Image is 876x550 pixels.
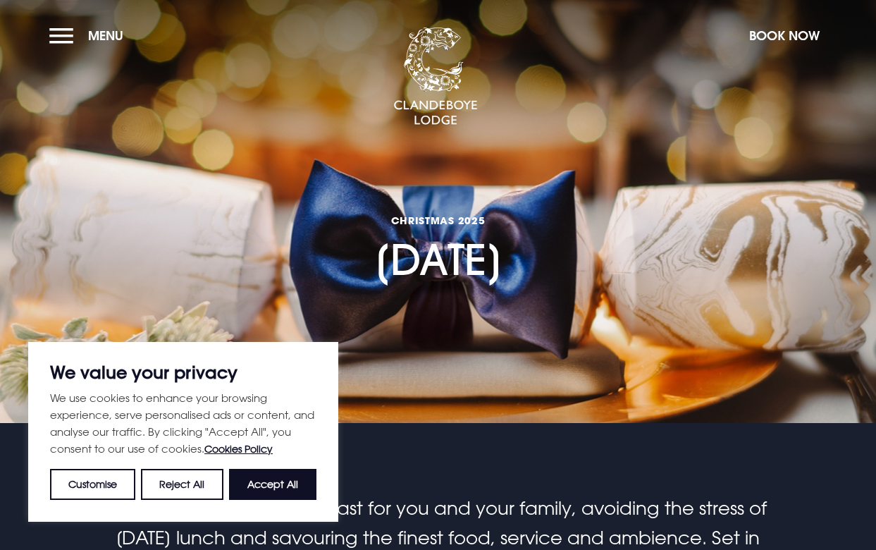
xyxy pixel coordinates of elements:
p: We value your privacy [50,364,316,381]
span: CHRISTMAS 2025 [374,214,503,227]
button: Book Now [742,20,827,51]
button: Reject All [141,469,223,500]
button: Accept All [229,469,316,500]
button: Menu [49,20,130,51]
img: Clandeboye Lodge [393,28,478,126]
button: Customise [50,469,135,500]
span: Menu [88,28,123,44]
div: We value your privacy [28,342,338,522]
h1: [DATE] [374,145,503,285]
a: Cookies Policy [204,443,273,455]
p: We use cookies to enhance your browsing experience, serve personalised ads or content, and analys... [50,389,316,458]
